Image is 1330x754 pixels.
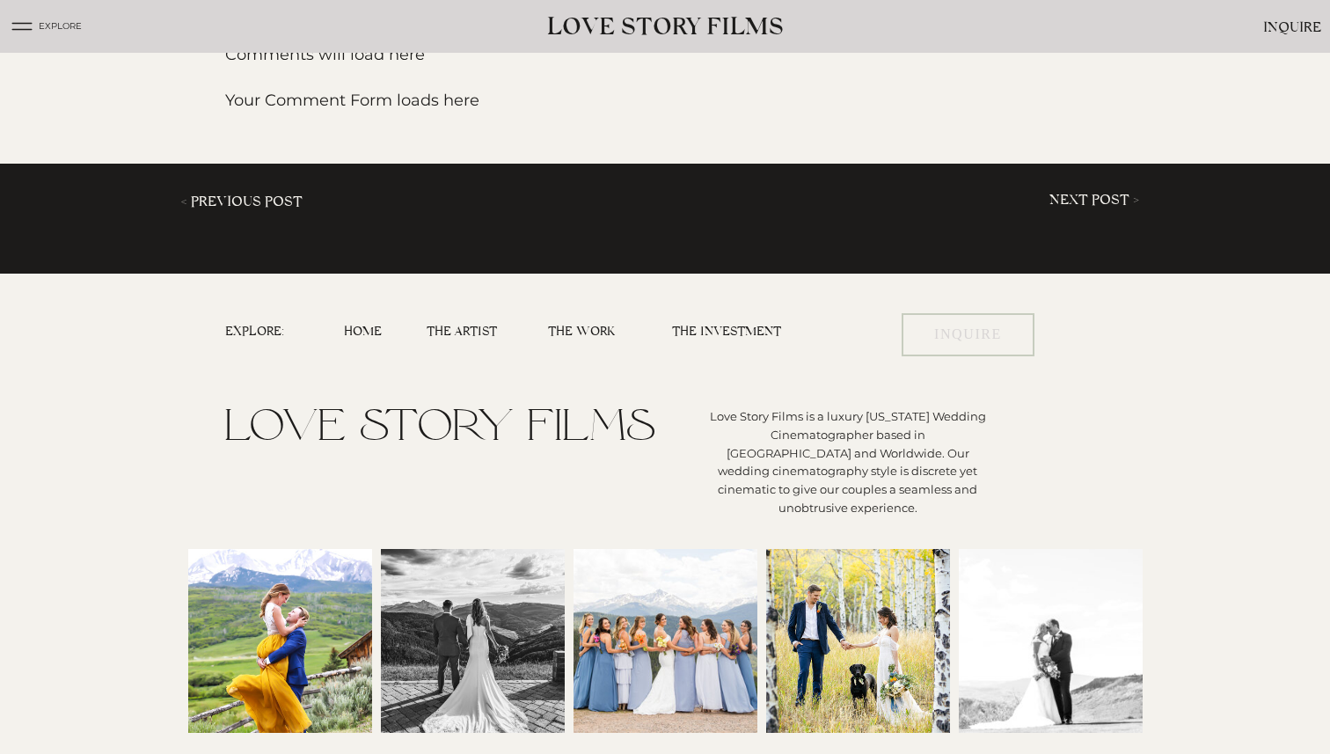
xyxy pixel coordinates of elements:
[188,549,372,733] img: 804A2153
[766,549,950,733] img: 1J0A9368_websize
[225,88,937,113] div: Your Comment Form loads here
[1248,16,1321,38] a: Inquire
[707,407,988,498] p: Love Story Films is a luxury [US_STATE] Wedding Cinematographer based in [GEOGRAPHIC_DATA] and Wo...
[225,321,292,340] h3: Explore:
[225,17,469,42] nav: Be the first to comment
[694,192,1139,213] nav: Next Post >
[214,403,665,453] h2: LOVE STORY FILMS
[574,549,757,733] img: 1J0A0118
[902,313,1034,356] a: Inquire
[225,42,937,68] p: Comments will load here
[344,321,390,340] a: Home
[672,321,855,340] a: The INVESTMENT
[959,549,1143,733] img: 1J0A2554
[39,19,99,34] h3: EXPLORE
[427,321,502,340] a: The Artist
[934,322,1002,348] span: Inquire
[381,549,565,733] img: IMG_6576
[493,13,838,40] a: LOVE STORY FILMS
[181,194,645,215] nav: < Previous Post
[548,321,625,340] a: The Work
